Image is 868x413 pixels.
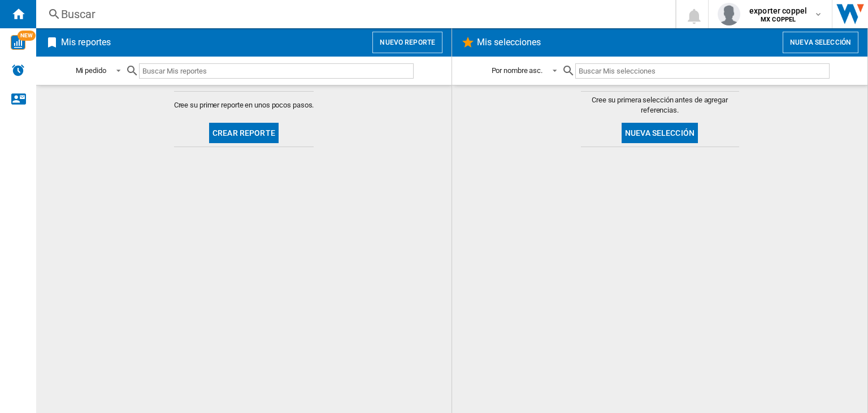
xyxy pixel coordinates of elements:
img: profile.jpg [718,3,740,25]
b: MX COPPEL [761,16,796,23]
h2: Mis reportes [59,32,113,53]
img: alerts-logo.svg [11,63,25,77]
button: Nuevo reporte [372,32,442,53]
span: NEW [18,31,36,41]
input: Buscar Mis reportes [139,63,414,79]
div: Buscar [61,6,646,22]
span: exporter coppel [749,5,807,16]
div: Por nombre asc. [492,66,543,75]
div: Mi pedido [76,66,106,75]
span: Cree su primera selección antes de agregar referencias. [581,95,739,115]
span: Cree su primer reporte en unos pocos pasos. [174,100,314,110]
input: Buscar Mis selecciones [575,63,829,79]
button: Nueva selección [783,32,858,53]
img: wise-card.svg [11,35,25,50]
button: Crear reporte [209,123,279,143]
button: Nueva selección [622,123,698,143]
h2: Mis selecciones [475,32,544,53]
